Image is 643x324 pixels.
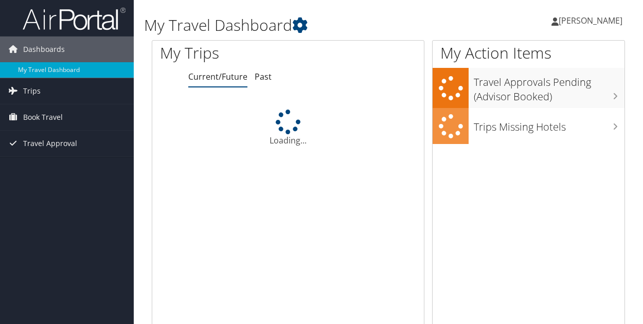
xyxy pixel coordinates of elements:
a: Current/Future [188,71,247,82]
span: Trips [23,78,41,104]
span: Travel Approval [23,131,77,156]
a: [PERSON_NAME] [551,5,633,36]
h3: Trips Missing Hotels [474,115,624,134]
h1: My Trips [160,42,303,64]
a: Trips Missing Hotels [433,108,624,145]
div: Loading... [152,110,424,147]
h1: My Action Items [433,42,624,64]
h1: My Travel Dashboard [144,14,470,36]
a: Past [255,71,272,82]
a: Travel Approvals Pending (Advisor Booked) [433,68,624,107]
h3: Travel Approvals Pending (Advisor Booked) [474,70,624,104]
span: [PERSON_NAME] [559,15,622,26]
span: Book Travel [23,104,63,130]
img: airportal-logo.png [23,7,126,31]
span: Dashboards [23,37,65,62]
